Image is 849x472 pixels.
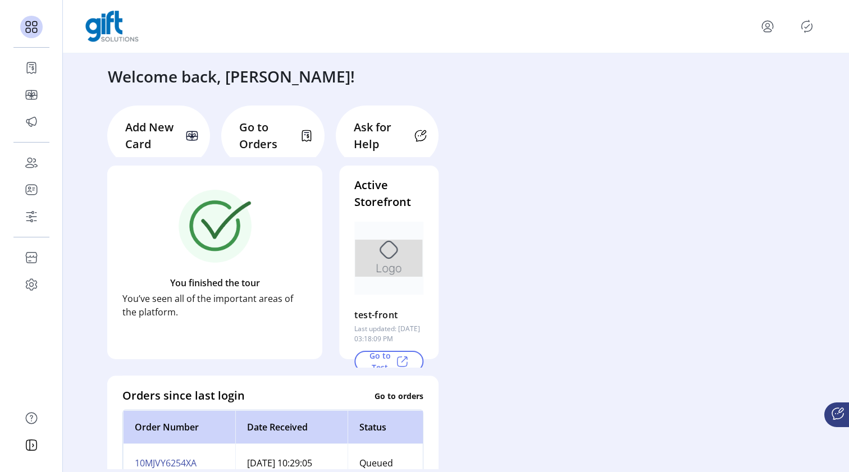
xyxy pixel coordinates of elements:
p: Last updated: [DATE] 03:18:09 PM [354,324,423,344]
p: Ask for Help [354,119,407,153]
th: Status [348,410,460,444]
p: You finished the tour [170,276,260,290]
p: Go to orders [375,389,423,401]
img: logo [85,11,139,42]
p: test-front [354,306,398,324]
button: menu [759,17,777,35]
th: Order Number [123,410,235,444]
p: You’ve seen all of the important areas of the platform. [122,292,307,319]
button: Go to Test [354,351,423,372]
button: Publisher Panel [798,17,816,35]
h4: Orders since last login [122,387,245,404]
p: Go to Orders [239,119,293,153]
th: Date Received [235,410,348,444]
h3: Welcome back, [PERSON_NAME]! [108,65,355,88]
h4: Active Storefront [354,177,423,210]
p: Add New Card [125,119,179,153]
